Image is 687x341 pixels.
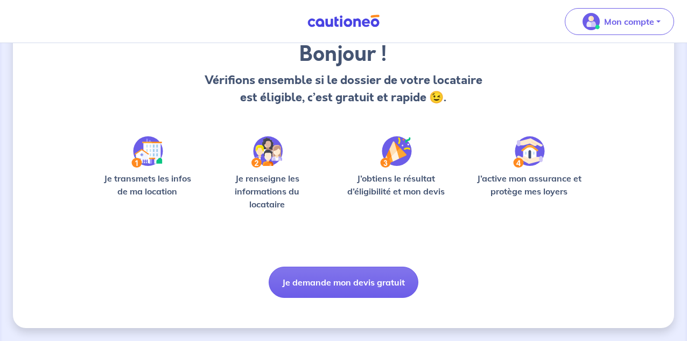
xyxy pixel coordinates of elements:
p: J’obtiens le résultat d’éligibilité et mon devis [339,172,453,198]
img: /static/c0a346edaed446bb123850d2d04ad552/Step-2.svg [251,136,283,168]
p: J’active mon assurance et protège mes loyers [470,172,588,198]
img: illu_account_valid_menu.svg [583,13,600,30]
img: /static/90a569abe86eec82015bcaae536bd8e6/Step-1.svg [131,136,163,168]
p: Je transmets les infos de ma location [99,172,196,198]
img: /static/bfff1cf634d835d9112899e6a3df1a5d/Step-4.svg [513,136,545,168]
button: Je demande mon devis gratuit [269,267,418,298]
p: Je renseigne les informations du locataire [213,172,322,211]
p: Mon compte [604,15,654,28]
p: Vérifions ensemble si le dossier de votre locataire est éligible, c’est gratuit et rapide 😉. [201,72,485,106]
button: illu_account_valid_menu.svgMon compte [565,8,674,35]
h3: Bonjour ! [201,41,485,67]
img: /static/f3e743aab9439237c3e2196e4328bba9/Step-3.svg [380,136,412,168]
img: Cautioneo [303,15,384,28]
